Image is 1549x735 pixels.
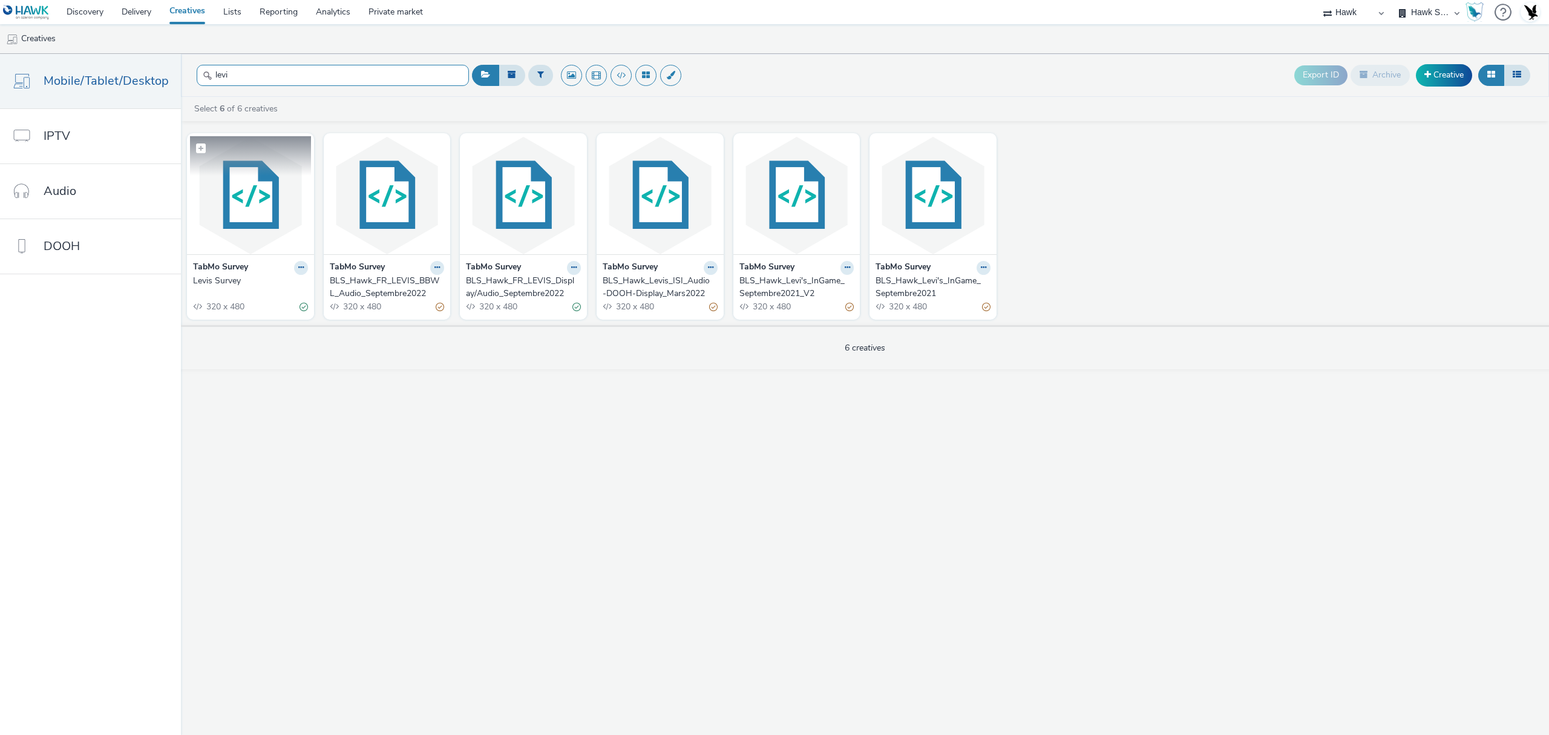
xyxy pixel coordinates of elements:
[615,301,654,312] span: 320 x 480
[572,301,581,314] div: Valid
[436,301,444,314] div: Partially valid
[197,65,469,86] input: Search...
[876,275,986,300] div: BLS_Hawk_Levi's_InGame_Septembre2021
[193,103,283,114] a: Select of 6 creatives
[739,275,854,300] a: BLS_Hawk_Levi's_InGame_Septembre2021_V2
[752,301,791,312] span: 320 x 480
[845,301,854,314] div: Partially valid
[330,275,445,300] a: BLS_Hawk_FR_LEVIS_BBWL_Audio_Septembre2022
[44,72,169,90] span: Mobile/Tablet/Desktop
[193,275,303,287] div: Levis Survey
[1465,2,1484,22] img: Hawk Academy
[466,261,521,275] strong: TabMo Survey
[190,136,311,254] img: Levis Survey visual
[478,301,517,312] span: 320 x 480
[1465,2,1488,22] a: Hawk Academy
[466,275,576,300] div: BLS_Hawk_FR_LEVIS_Display/Audio_Septembre2022
[3,5,50,20] img: undefined Logo
[1416,64,1472,86] a: Creative
[888,301,927,312] span: 320 x 480
[193,275,308,287] a: Levis Survey
[330,261,385,275] strong: TabMo Survey
[845,342,885,354] span: 6 creatives
[709,301,718,314] div: Partially valid
[600,136,721,254] img: BLS_Hawk_Levis_ISI_Audio-DOOH-Display_Mars2022 visual
[220,103,224,114] strong: 6
[327,136,448,254] img: BLS_Hawk_FR_LEVIS_BBWL_Audio_Septembre2022 visual
[463,136,584,254] img: BLS_Hawk_FR_LEVIS_Display/Audio_Septembre2022 visual
[739,275,850,300] div: BLS_Hawk_Levi's_InGame_Septembre2021_V2
[876,261,931,275] strong: TabMo Survey
[466,275,581,300] a: BLS_Hawk_FR_LEVIS_Display/Audio_Septembre2022
[193,261,248,275] strong: TabMo Survey
[44,237,80,255] span: DOOH
[1351,65,1410,85] button: Archive
[342,301,381,312] span: 320 x 480
[876,275,991,300] a: BLS_Hawk_Levi's_InGame_Septembre2021
[603,275,713,300] div: BLS_Hawk_Levis_ISI_Audio-DOOH-Display_Mars2022
[44,182,76,200] span: Audio
[6,33,18,45] img: mobile
[739,261,794,275] strong: TabMo Survey
[44,127,70,145] span: IPTV
[330,275,440,300] div: BLS_Hawk_FR_LEVIS_BBWL_Audio_Septembre2022
[603,261,658,275] strong: TabMo Survey
[1521,3,1539,21] img: Account UK
[873,136,994,254] img: BLS_Hawk_Levi's_InGame_Septembre2021 visual
[736,136,857,254] img: BLS_Hawk_Levi's_InGame_Septembre2021_V2 visual
[982,301,991,314] div: Partially valid
[205,301,244,312] span: 320 x 480
[1478,65,1504,85] button: Grid
[300,301,308,314] div: Valid
[1294,65,1348,85] button: Export ID
[1504,65,1530,85] button: Table
[603,275,718,300] a: BLS_Hawk_Levis_ISI_Audio-DOOH-Display_Mars2022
